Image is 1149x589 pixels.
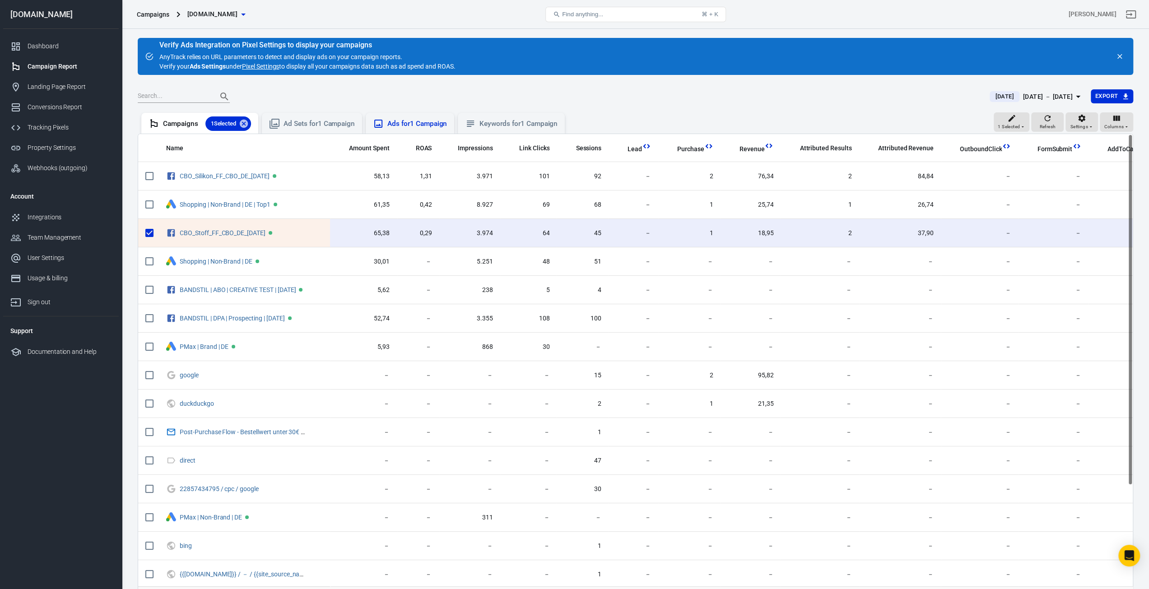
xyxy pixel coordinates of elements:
svg: Facebook Ads [166,227,176,238]
span: 5,62 [337,286,390,295]
span: － [788,314,851,323]
span: AddToCart [1096,145,1138,154]
span: 30 [507,343,550,352]
span: － [1025,229,1081,238]
span: 8 [1096,172,1147,181]
a: Property Settings [3,138,119,158]
div: Open Intercom Messenger [1118,545,1140,566]
span: － [404,399,432,408]
div: [DOMAIN_NAME] [3,10,119,19]
a: User Settings [3,248,119,268]
a: Tracking Pixels [3,117,119,138]
span: － [1025,343,1081,352]
button: Export [1091,89,1133,103]
svg: Google [166,370,176,380]
span: － [728,314,774,323]
span: － [507,399,550,408]
span: 2 [788,172,851,181]
span: － [446,399,493,408]
span: 84,84 [866,172,934,181]
div: AnyTrack relies on URL parameters to detect and display ads on your campaign reports. Verify your... [159,42,456,71]
span: － [788,286,851,295]
span: BANDSTIL | DPA | Prospecting | 2025-07-15 [180,315,286,321]
span: Amount Spent [349,144,390,153]
span: [DATE] [991,92,1017,101]
div: Integrations [28,213,112,222]
span: 5,93 [337,343,390,352]
span: 4 [564,286,601,295]
span: 15 [564,371,601,380]
a: BANDSTIL | DPA | Prospecting | [DATE] [180,315,285,322]
span: － [665,343,713,352]
div: ⌘ + K [702,11,718,18]
div: [DATE] － [DATE] [1023,91,1073,102]
button: close [1113,50,1126,63]
span: － [337,456,390,465]
span: Purchase [665,145,704,154]
a: duckduckgo [180,400,214,407]
span: 1 Selected [998,123,1020,131]
div: Usage & billing [28,274,112,283]
span: The number of times your ads were on screen. [446,143,493,153]
span: Shopping | Non-Brand | DE | Top1 [180,201,272,207]
span: － [728,286,774,295]
span: Name [166,144,195,153]
span: － [616,314,651,323]
div: Ads for 1 Campaign [387,119,447,129]
span: － [616,229,651,238]
span: － [564,343,601,352]
span: － [1096,456,1147,465]
a: Campaign Report [3,56,119,77]
span: － [866,428,934,437]
span: 18,95 [728,229,774,238]
span: 2 [788,229,851,238]
span: Find anything... [562,11,603,18]
a: BANDSTIL | ABO | CREATIVE TEST | [DATE] [180,286,296,293]
span: Sessions [576,144,601,153]
span: － [616,172,651,181]
span: The total revenue attributed according to your ad network (Facebook, Google, etc.) [878,143,934,153]
span: － [788,257,851,266]
span: 5.251 [446,257,493,266]
div: Conversions Report [28,102,112,112]
div: Campaigns [163,116,251,131]
a: CBO_Stoff_FF_CBO_DE_[DATE] [180,229,265,237]
svg: This column is calculated from AnyTrack real-time data [642,142,651,151]
span: － [788,343,851,352]
span: Active [299,288,302,292]
span: ROAS [416,144,432,153]
a: {{[DOMAIN_NAME]}} / － / {{site_source_name}} [180,570,312,578]
button: Settings [1065,112,1098,132]
a: Conversions Report [3,97,119,117]
span: － [948,343,1011,352]
div: Keywords for 1 Campaign [479,119,558,129]
span: 37,90 [866,229,934,238]
span: 58,13 [337,172,390,181]
span: 68 [564,200,601,209]
span: BANDSTIL | ABO | CREATIVE TEST | 15.07.25 [180,286,297,292]
span: The total revenue attributed according to your ad network (Facebook, Google, etc.) [866,143,934,153]
div: Ad Sets for 1 Campaign [284,119,355,129]
span: 52,74 [337,314,390,323]
span: 2 [665,371,713,380]
svg: This column is calculated from AnyTrack real-time data [1002,142,1011,151]
div: Team Management [28,233,112,242]
span: － [948,257,1011,266]
div: Google Ads [166,199,176,210]
span: 101 [507,172,550,181]
span: － [507,371,550,380]
span: 30 [564,485,601,494]
span: 47 [564,456,601,465]
span: － [866,456,934,465]
li: Support [3,320,119,342]
svg: Google [166,483,176,494]
a: Sign out [1120,4,1142,25]
a: 22857434795 / cpc / google [180,485,259,492]
span: － [404,371,432,380]
span: 1 [788,200,851,209]
span: Shopping | Non-Brand | DE [180,258,254,264]
span: － [616,200,651,209]
span: duckduckgo [180,400,215,406]
span: 92 [564,172,601,181]
span: 76,34 [728,172,774,181]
